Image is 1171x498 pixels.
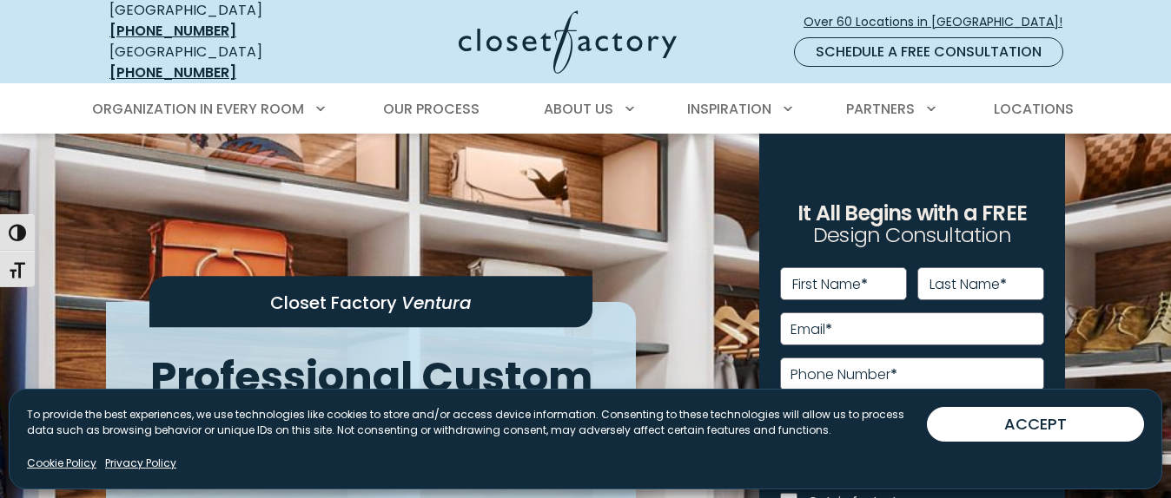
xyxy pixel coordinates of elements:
[401,291,472,315] span: Ventura
[383,99,480,119] span: Our Process
[846,99,915,119] span: Partners
[927,407,1144,442] button: ACCEPT
[791,323,832,337] label: Email
[109,62,236,82] a: [PHONE_NUMBER]
[459,10,677,74] img: Closet Factory Logo
[109,42,322,83] div: [GEOGRAPHIC_DATA]
[813,221,1011,250] span: Design Consultation
[27,455,96,471] a: Cookie Policy
[804,13,1076,31] span: Over 60 Locations in [GEOGRAPHIC_DATA]!
[80,85,1091,134] nav: Primary Menu
[105,455,176,471] a: Privacy Policy
[109,21,236,41] a: [PHONE_NUMBER]
[792,278,868,292] label: First Name
[544,99,613,119] span: About Us
[797,199,1027,227] span: It All Begins with a FREE
[794,37,1063,67] a: Schedule a Free Consultation
[994,99,1074,119] span: Locations
[150,348,592,450] span: Professional Custom Closet Design in
[92,99,304,119] span: Organization in Every Room
[791,368,897,382] label: Phone Number
[930,278,1007,292] label: Last Name
[687,99,771,119] span: Inspiration
[803,7,1077,37] a: Over 60 Locations in [GEOGRAPHIC_DATA]!
[270,291,397,315] span: Closet Factory
[27,407,927,438] p: To provide the best experiences, we use technologies like cookies to store and/or access device i...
